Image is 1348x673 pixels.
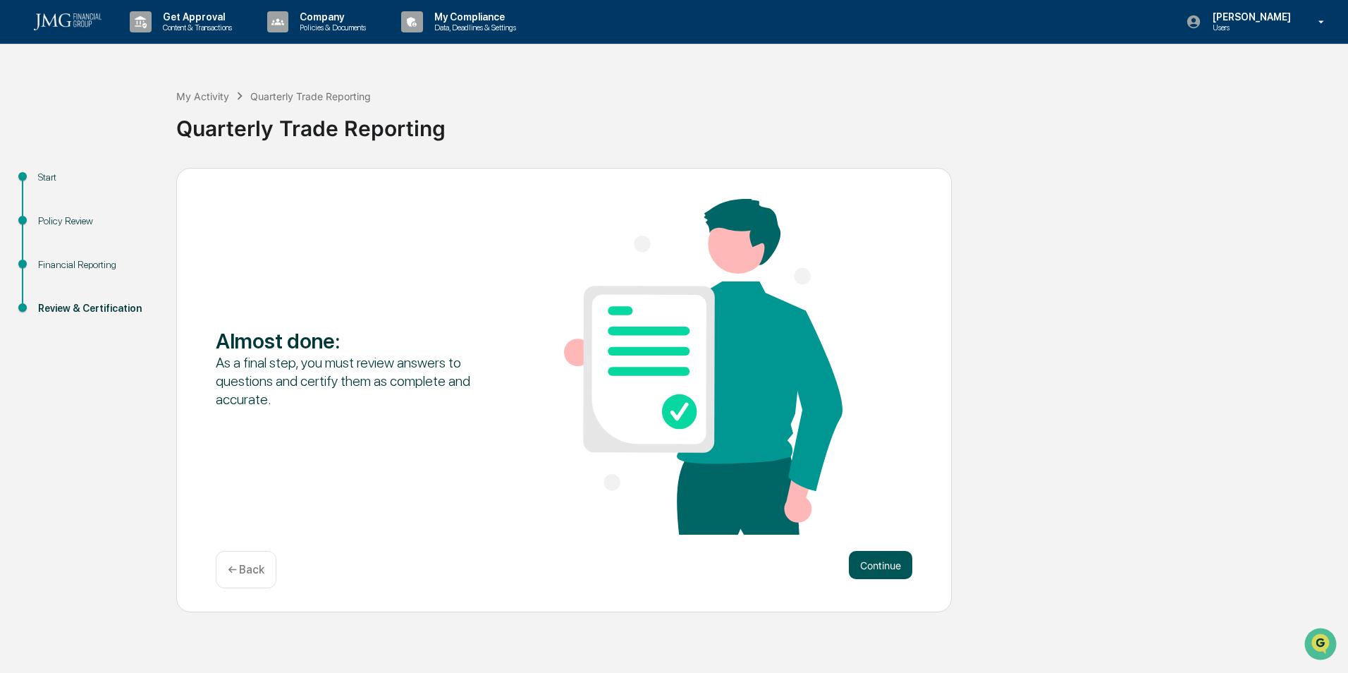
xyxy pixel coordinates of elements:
div: Financial Reporting [38,257,154,272]
div: 🔎 [14,206,25,217]
div: Review & Certification [38,301,154,316]
p: Get Approval [152,11,239,23]
div: 🗄️ [102,179,114,190]
div: 🖐️ [14,179,25,190]
a: 🔎Data Lookup [8,199,94,224]
a: Powered byPylon [99,238,171,250]
button: Continue [849,551,912,579]
p: Policies & Documents [288,23,373,32]
p: Company [288,11,373,23]
img: 1746055101610-c473b297-6a78-478c-a979-82029cc54cd1 [14,108,39,133]
p: ← Back [228,563,264,576]
p: How can we help? [14,30,257,52]
div: Start new chat [48,108,231,122]
div: We're available if you need us! [48,122,178,133]
div: Quarterly Trade Reporting [176,104,1341,141]
p: My Compliance [423,11,523,23]
img: logo [34,13,102,30]
p: Users [1201,23,1298,32]
span: Pylon [140,239,171,250]
p: [PERSON_NAME] [1201,11,1298,23]
button: Start new chat [240,112,257,129]
div: Almost done : [216,328,494,353]
a: 🖐️Preclearance [8,172,97,198]
p: Content & Transactions [152,23,239,32]
img: Almost done [564,199,842,535]
div: Policy Review [38,214,154,229]
span: Preclearance [28,178,91,192]
span: Data Lookup [28,205,89,219]
div: Quarterly Trade Reporting [250,90,371,102]
span: Attestations [116,178,175,192]
a: 🗄️Attestations [97,172,180,198]
iframe: Open customer support [1303,626,1341,665]
div: As a final step, you must review answers to questions and certify them as complete and accurate. [216,353,494,408]
div: My Activity [176,90,229,102]
p: Data, Deadlines & Settings [423,23,523,32]
div: Start [38,170,154,185]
